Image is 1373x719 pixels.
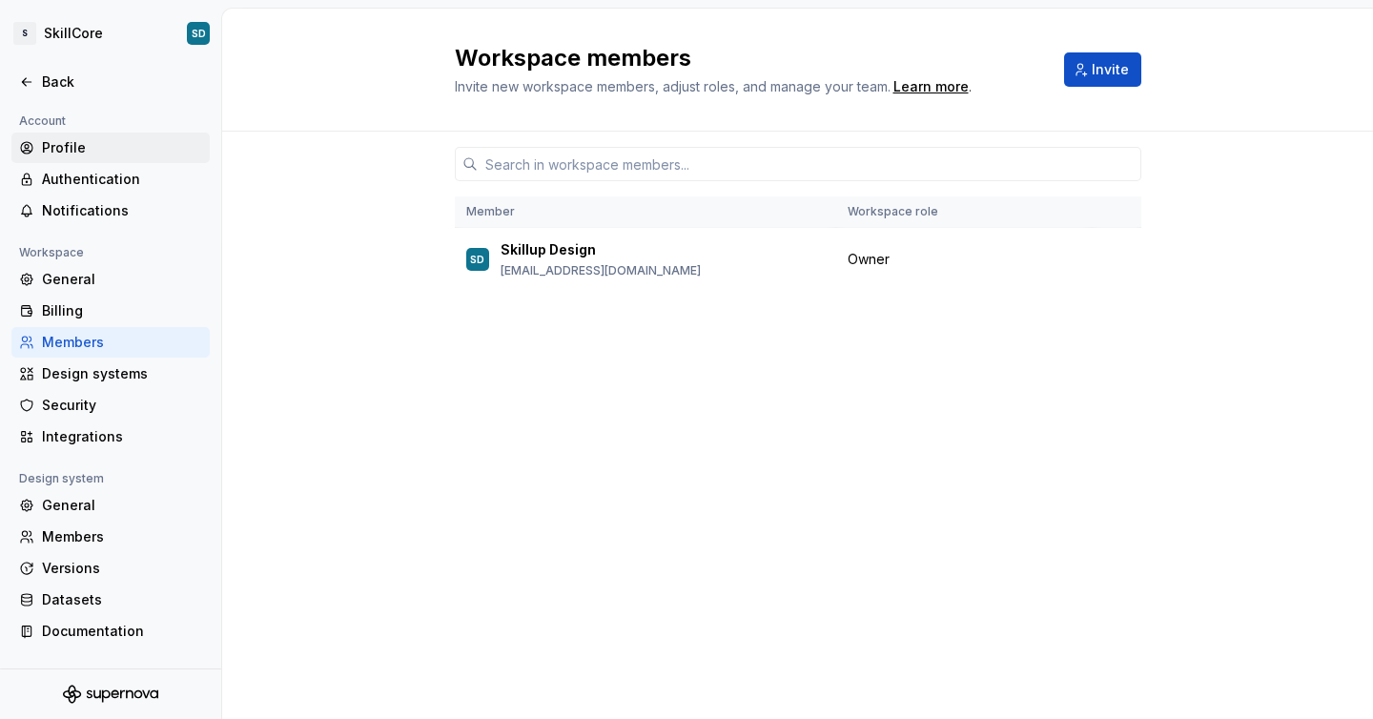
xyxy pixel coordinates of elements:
[11,553,210,584] a: Versions
[42,590,202,609] div: Datasets
[891,80,972,94] span: .
[11,359,210,389] a: Design systems
[455,43,1041,73] h2: Workspace members
[42,496,202,515] div: General
[11,490,210,521] a: General
[11,616,210,647] a: Documentation
[11,467,112,490] div: Design system
[42,333,202,352] div: Members
[11,327,210,358] a: Members
[42,301,202,320] div: Billing
[501,263,701,278] p: [EMAIL_ADDRESS][DOMAIN_NAME]
[11,264,210,295] a: General
[11,195,210,226] a: Notifications
[11,164,210,195] a: Authentication
[42,622,202,641] div: Documentation
[42,559,202,578] div: Versions
[1092,60,1129,79] span: Invite
[455,196,836,228] th: Member
[44,24,103,43] div: SkillCore
[42,396,202,415] div: Security
[11,421,210,452] a: Integrations
[13,22,36,45] div: S
[42,427,202,446] div: Integrations
[4,12,217,54] button: SSkillCoreSD
[836,196,1092,228] th: Workspace role
[501,240,596,259] p: Skillup Design
[11,390,210,421] a: Security
[42,138,202,157] div: Profile
[192,26,206,41] div: SD
[11,585,210,615] a: Datasets
[848,250,890,269] span: Owner
[42,364,202,383] div: Design systems
[470,250,484,269] div: SD
[42,201,202,220] div: Notifications
[455,78,891,94] span: Invite new workspace members, adjust roles, and manage your team.
[42,270,202,289] div: General
[478,147,1141,181] input: Search in workspace members...
[11,110,73,133] div: Account
[42,527,202,546] div: Members
[11,296,210,326] a: Billing
[11,241,92,264] div: Workspace
[42,170,202,189] div: Authentication
[11,133,210,163] a: Profile
[42,72,202,92] div: Back
[11,67,210,97] a: Back
[11,522,210,552] a: Members
[1064,52,1141,87] button: Invite
[63,685,158,704] svg: Supernova Logo
[893,77,969,96] a: Learn more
